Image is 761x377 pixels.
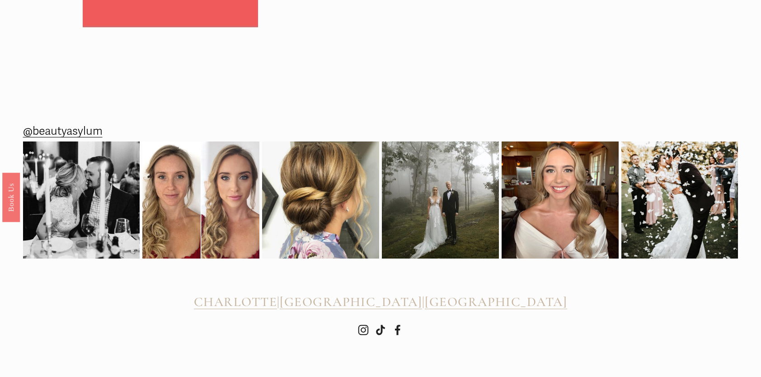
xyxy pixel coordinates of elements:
a: TikTok [375,325,386,335]
a: [GEOGRAPHIC_DATA] [425,294,567,310]
span: | [422,294,425,310]
a: [GEOGRAPHIC_DATA] [280,294,422,310]
img: It&rsquo;s been a while since we&rsquo;ve shared a before and after! Subtle makeup &amp; romantic... [142,141,259,259]
img: Going into the wedding weekend with some bridal inspo for ya! 💫 @beautyasylum_charlotte #beautyas... [502,141,619,259]
img: Rehearsal dinner vibes from Raleigh, NC. We added a subtle braid at the top before we created her... [23,141,140,259]
a: @beautyasylum [23,121,103,141]
a: CHARLOTTE [194,294,277,310]
img: So much pretty from this weekend! Here&rsquo;s one from @beautyasylum_charlotte #beautyasylum @up... [262,131,379,270]
img: Picture perfect 💫 @beautyasylum_charlotte @apryl_naylor_makeup #beautyasylum_apryl @uptownfunkyou... [382,141,499,259]
a: Book Us [2,173,20,222]
a: Instagram [358,325,369,335]
a: Facebook [392,325,403,335]
span: | [277,294,280,310]
img: 2020 didn&rsquo;t stop this wedding celebration! 🎊😍🎉 @beautyasylum_atlanta #beautyasylum @bridal_... [621,127,738,273]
